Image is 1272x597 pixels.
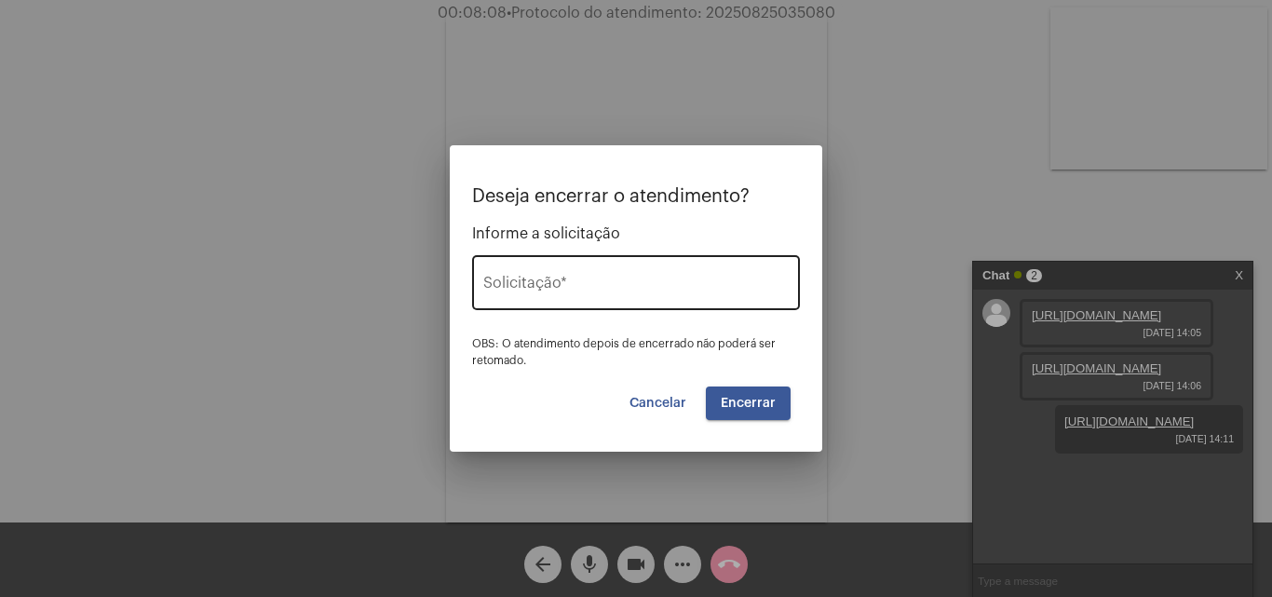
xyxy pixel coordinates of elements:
[629,397,686,410] span: Cancelar
[472,338,776,366] span: OBS: O atendimento depois de encerrado não poderá ser retomado.
[472,186,800,207] p: Deseja encerrar o atendimento?
[472,225,800,242] span: Informe a solicitação
[721,397,776,410] span: Encerrar
[706,387,791,420] button: Encerrar
[483,278,789,295] input: Buscar solicitação
[615,387,701,420] button: Cancelar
